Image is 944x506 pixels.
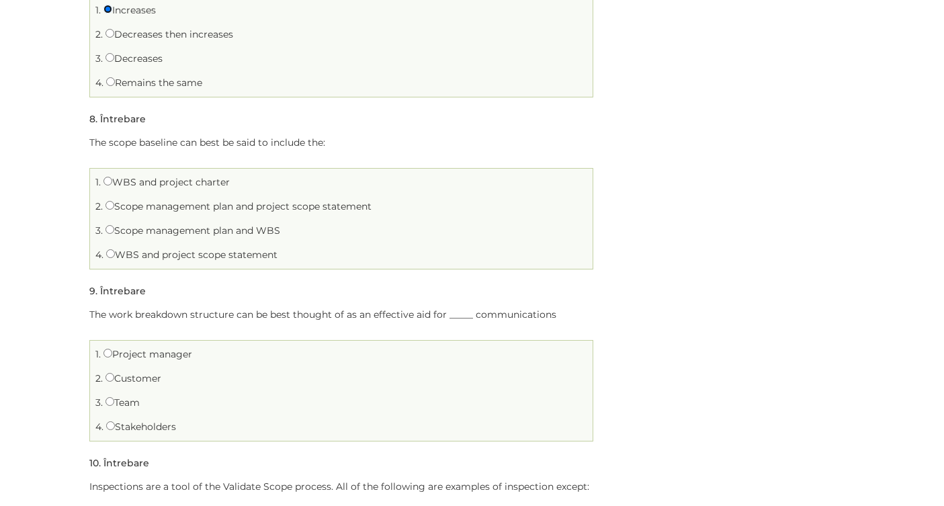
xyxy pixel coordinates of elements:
span: 4. [95,421,103,433]
label: Decreases then increases [105,28,233,40]
input: WBS and project scope statement [106,249,115,258]
span: 2. [95,28,103,40]
label: Remains the same [106,77,202,89]
span: 2. [95,372,103,384]
label: Customer [105,372,161,384]
p: The scope baseline can best be said to include the: [89,134,593,151]
span: 1. [95,4,101,16]
span: 4. [95,77,103,89]
label: Stakeholders [106,421,176,433]
h5: . Întrebare [89,286,146,296]
label: Scope management plan and WBS [105,224,280,237]
label: Decreases [105,52,163,65]
label: Team [105,396,140,409]
input: Increases [103,5,112,13]
input: Project manager [103,349,112,357]
label: Increases [103,4,156,16]
span: 9 [89,285,95,297]
span: 3. [95,52,103,65]
label: WBS and project charter [103,176,230,188]
h5: . Întrebare [89,458,149,468]
span: 4. [95,249,103,261]
label: WBS and project scope statement [106,249,277,261]
input: Scope management plan and project scope statement [105,201,114,210]
span: 10 [89,457,99,469]
input: Remains the same [106,77,115,86]
input: WBS and project charter [103,177,112,185]
input: Decreases [105,53,114,62]
h5: . Întrebare [89,114,146,124]
input: Customer [105,373,114,382]
span: 1. [95,348,101,360]
label: Project manager [103,348,192,360]
span: 3. [95,224,103,237]
span: 1. [95,176,101,188]
p: Inspections are a tool of the Validate Scope process. All of the following are examples of inspec... [89,478,593,495]
input: Decreases then increases [105,29,114,38]
span: 8 [89,113,95,125]
input: Stakeholders [106,421,115,430]
p: The work breakdown structure can be best thought of as an effective aid for _____ communications [89,306,593,323]
label: Scope management plan and project scope statement [105,200,372,212]
input: Scope management plan and WBS [105,225,114,234]
input: Team [105,397,114,406]
span: 3. [95,396,103,409]
span: 2. [95,200,103,212]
